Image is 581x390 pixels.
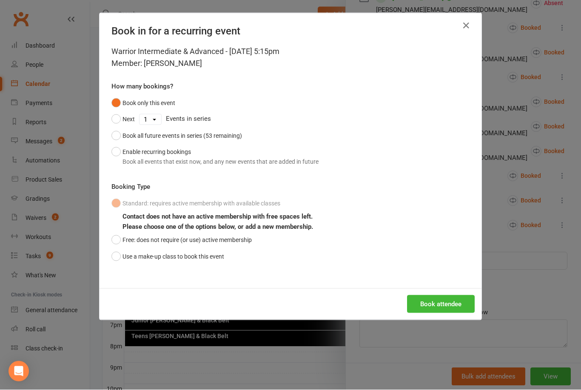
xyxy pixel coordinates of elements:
[111,25,470,37] h4: Book in for a recurring event
[122,131,242,140] div: Book all future events in series (53 remaining)
[111,248,224,265] button: Use a make-up class to book this event
[459,19,473,32] button: Close
[122,223,313,231] b: Please choose one of the options below, or add a new membership.
[111,144,319,170] button: Enable recurring bookingsBook all events that exist now, and any new events that are added in future
[111,81,173,91] label: How many bookings?
[122,213,313,220] b: Contact does not have an active membership with free spaces left.
[407,295,475,313] button: Book attendee
[9,361,29,381] div: Open Intercom Messenger
[122,157,319,166] div: Book all events that exist now, and any new events that are added in future
[111,182,150,192] label: Booking Type
[111,95,175,111] button: Book only this event
[111,111,470,127] div: Events in series
[111,232,252,248] button: Free: does not require (or use) active membership
[111,46,470,69] div: Warrior Intermediate & Advanced - [DATE] 5:15pm Member: [PERSON_NAME]
[111,111,135,127] button: Next
[111,128,242,144] button: Book all future events in series (53 remaining)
